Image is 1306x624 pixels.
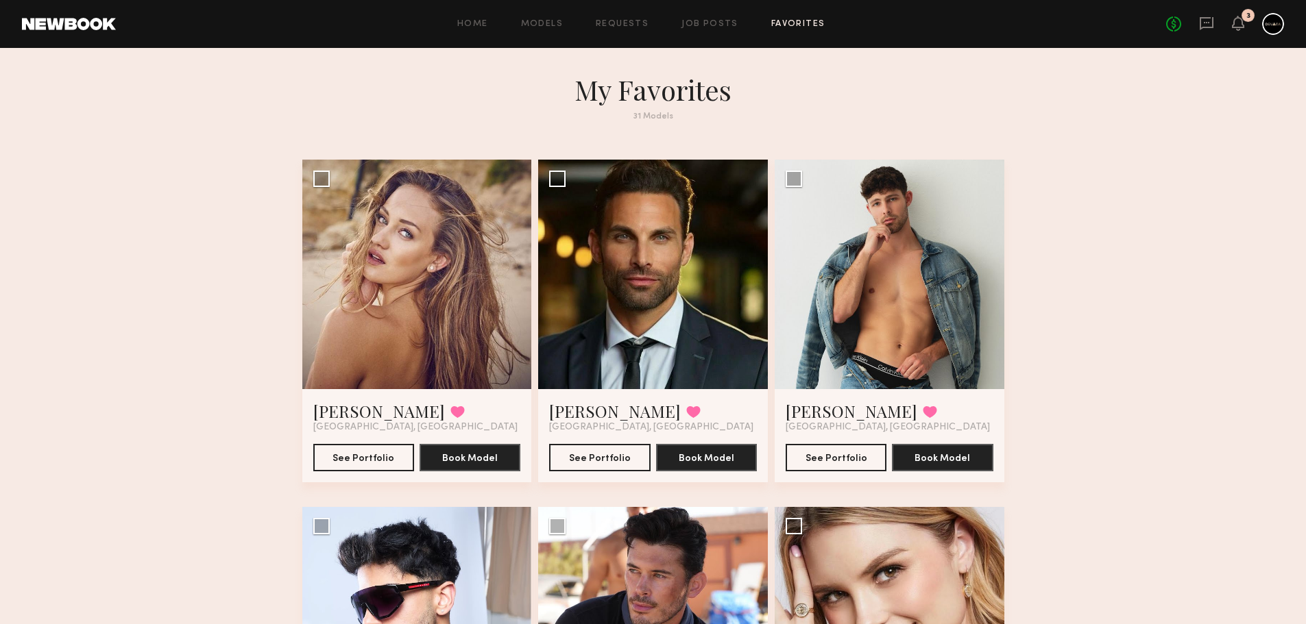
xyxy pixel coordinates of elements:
[1246,12,1250,20] div: 3
[771,20,825,29] a: Favorites
[313,400,445,422] a: [PERSON_NAME]
[549,400,681,422] a: [PERSON_NAME]
[786,400,917,422] a: [PERSON_NAME]
[313,444,414,471] button: See Portfolio
[892,451,993,463] a: Book Model
[681,20,738,29] a: Job Posts
[407,73,900,107] h1: My Favorites
[457,20,488,29] a: Home
[521,20,563,29] a: Models
[656,444,757,471] button: Book Model
[596,20,649,29] a: Requests
[407,112,900,121] div: 31 Models
[549,444,650,471] button: See Portfolio
[786,422,990,433] span: [GEOGRAPHIC_DATA], [GEOGRAPHIC_DATA]
[420,451,520,463] a: Book Model
[656,451,757,463] a: Book Model
[420,444,520,471] button: Book Model
[892,444,993,471] button: Book Model
[786,444,886,471] button: See Portfolio
[313,422,518,433] span: [GEOGRAPHIC_DATA], [GEOGRAPHIC_DATA]
[549,422,753,433] span: [GEOGRAPHIC_DATA], [GEOGRAPHIC_DATA]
